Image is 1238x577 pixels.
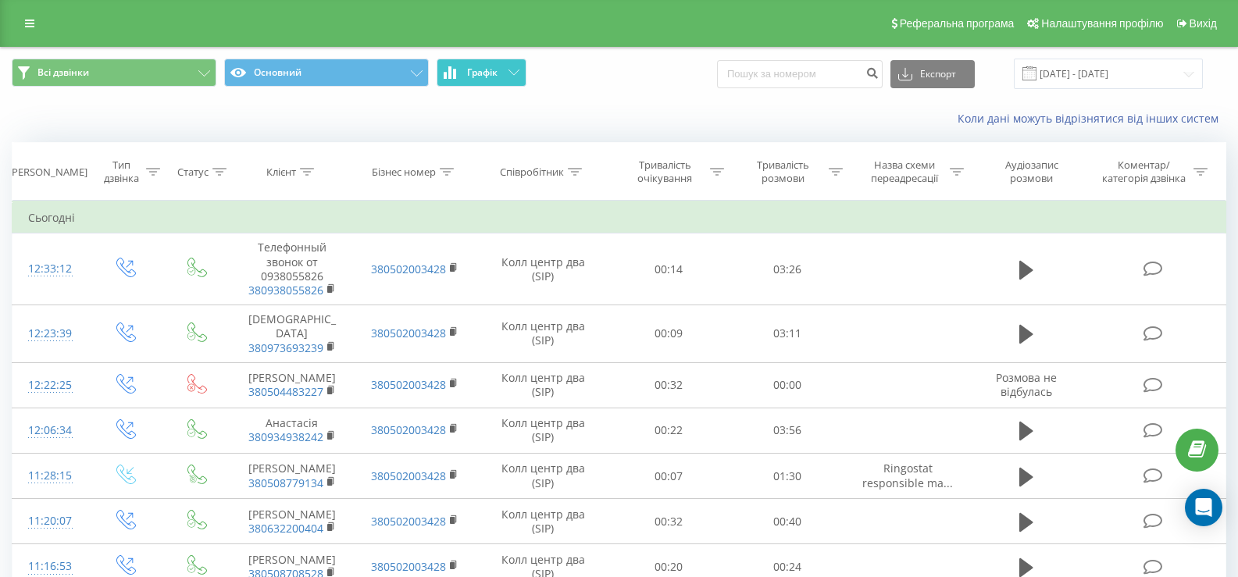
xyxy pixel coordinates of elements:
[230,305,354,363] td: [DEMOGRAPHIC_DATA]
[1098,158,1190,185] div: Коментар/категорія дзвінка
[177,166,209,179] div: Статус
[28,415,73,446] div: 12:06:34
[609,362,728,408] td: 00:32
[862,158,946,185] div: Назва схеми переадресації
[609,408,728,453] td: 00:22
[230,233,354,305] td: Телефонный звонок от 0938055826
[28,506,73,536] div: 11:20:07
[371,559,446,574] a: 380502003428
[230,362,354,408] td: [PERSON_NAME]
[28,254,73,284] div: 12:33:12
[437,59,526,87] button: Графік
[1041,17,1163,30] span: Налаштування профілю
[371,422,446,437] a: 380502003428
[728,408,847,453] td: 03:56
[1185,489,1222,526] div: Open Intercom Messenger
[476,362,609,408] td: Колл центр два (SIP)
[500,166,564,179] div: Співробітник
[890,60,975,88] button: Експорт
[717,60,883,88] input: Пошук за номером
[28,370,73,401] div: 12:22:25
[728,499,847,544] td: 00:40
[248,340,323,355] a: 380973693239
[248,475,323,490] a: 380508779134
[12,202,1226,233] td: Сьогодні
[862,461,953,490] span: Ringostat responsible ma...
[102,158,141,185] div: Тип дзвінка
[230,499,354,544] td: [PERSON_NAME]
[9,166,87,179] div: [PERSON_NAME]
[728,305,847,363] td: 03:11
[467,67,498,78] span: Графік
[372,166,436,179] div: Бізнес номер
[371,514,446,529] a: 380502003428
[900,17,1015,30] span: Реферальна програма
[248,429,323,444] a: 380934938242
[476,305,609,363] td: Колл центр два (SIP)
[230,408,354,453] td: Анастасія
[609,454,728,499] td: 00:07
[28,319,73,349] div: 12:23:39
[623,158,706,185] div: Тривалість очікування
[37,66,89,79] span: Всі дзвінки
[609,305,728,363] td: 00:09
[609,499,728,544] td: 00:32
[728,362,847,408] td: 00:00
[476,454,609,499] td: Колл центр два (SIP)
[28,461,73,491] div: 11:28:15
[371,377,446,392] a: 380502003428
[728,233,847,305] td: 03:26
[248,521,323,536] a: 380632200404
[12,59,216,87] button: Всі дзвінки
[476,499,609,544] td: Колл центр два (SIP)
[728,454,847,499] td: 01:30
[248,283,323,297] a: 380938055826
[476,408,609,453] td: Колл центр два (SIP)
[742,158,825,185] div: Тривалість розмови
[371,262,446,276] a: 380502003428
[609,233,728,305] td: 00:14
[371,326,446,340] a: 380502003428
[248,384,323,399] a: 380504483227
[266,166,296,179] div: Клієнт
[230,454,354,499] td: [PERSON_NAME]
[224,59,429,87] button: Основний
[371,468,446,483] a: 380502003428
[983,158,1079,185] div: Аудіозапис розмови
[476,233,609,305] td: Колл центр два (SIP)
[958,111,1226,126] a: Коли дані можуть відрізнятися вiд інших систем
[1190,17,1217,30] span: Вихід
[996,370,1057,399] span: Розмова не відбулась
